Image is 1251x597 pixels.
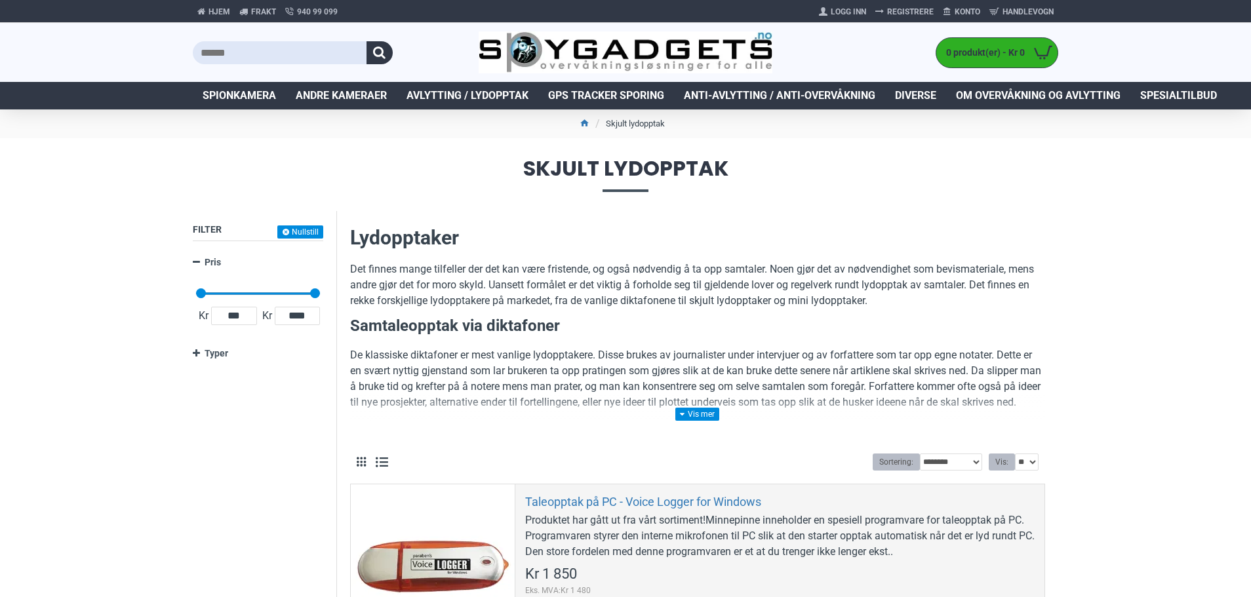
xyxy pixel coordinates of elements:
p: De klassiske diktafoner er mest vanlige lydopptakere. Disse brukes av journalister under intervju... [350,347,1045,410]
span: Om overvåkning og avlytting [956,88,1121,104]
a: Handlevogn [985,1,1058,22]
a: Konto [938,1,985,22]
span: Diverse [895,88,936,104]
img: SpyGadgets.no [479,31,773,74]
a: Spionkamera [193,82,286,109]
a: Typer [193,342,323,365]
span: Spesialtilbud [1140,88,1217,104]
label: Sortering: [873,453,920,471]
span: Spionkamera [203,88,276,104]
a: Pris [193,251,323,274]
a: Logg Inn [814,1,871,22]
span: Logg Inn [831,6,866,18]
h3: Samtaleopptak via diktafoner [350,315,1045,337]
a: Registrere [871,1,938,22]
a: Spesialtilbud [1130,82,1227,109]
span: Hjem [208,6,230,18]
span: Eks. MVA:Kr 1 480 [525,585,591,596]
a: Anti-avlytting / Anti-overvåkning [674,82,885,109]
h3: Skjulte lydopptakere [350,417,1045,439]
span: Konto [955,6,980,18]
div: Produktet har gått ut fra vårt sortiment!Minnepinne inneholder en spesiell programvare for taleop... [525,512,1035,560]
span: GPS Tracker Sporing [548,88,664,104]
span: Frakt [251,6,276,18]
a: Om overvåkning og avlytting [946,82,1130,109]
a: Taleopptak på PC - Voice Logger for Windows [525,494,761,509]
a: Diverse [885,82,946,109]
a: Avlytting / Lydopptak [397,82,538,109]
a: Andre kameraer [286,82,397,109]
label: Vis: [989,453,1015,471]
span: Skjult lydopptak [193,158,1058,191]
span: Handlevogn [1003,6,1054,18]
span: Anti-avlytting / Anti-overvåkning [684,88,875,104]
span: Kr [260,308,275,324]
button: Nullstill [277,225,323,239]
a: GPS Tracker Sporing [538,82,674,109]
span: 940 99 099 [297,6,338,18]
span: 0 produkt(er) - Kr 0 [936,46,1028,60]
span: Avlytting / Lydopptak [407,88,528,104]
span: Kr [196,308,211,324]
span: Andre kameraer [296,88,387,104]
span: Kr 1 850 [525,567,577,581]
span: Registrere [887,6,934,18]
a: 0 produkt(er) - Kr 0 [936,38,1058,67]
h2: Lydopptaker [350,224,1045,252]
span: Filter [193,224,222,235]
p: Det finnes mange tilfeller der det kan være fristende, og også nødvendig å ta opp samtaler. Noen ... [350,261,1045,309]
